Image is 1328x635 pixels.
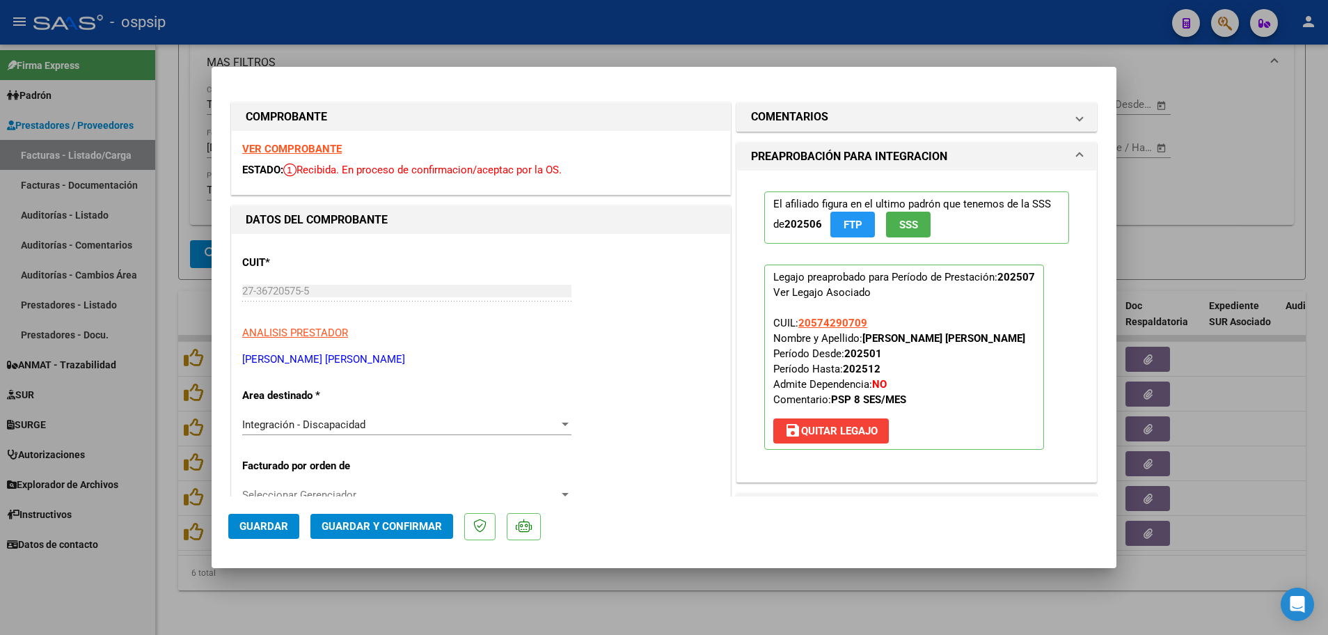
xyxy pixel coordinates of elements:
[784,218,822,230] strong: 202506
[737,103,1096,131] mat-expansion-panel-header: COMENTARIOS
[773,317,1025,406] span: CUIL: Nombre y Apellido: Período Desde: Período Hasta: Admite Dependencia:
[242,164,283,176] span: ESTADO:
[764,265,1044,450] p: Legajo preaprobado para Período de Prestación:
[831,393,906,406] strong: PSP 8 SES/MES
[246,213,388,226] strong: DATOS DEL COMPROBANTE
[830,212,875,237] button: FTP
[228,514,299,539] button: Guardar
[737,143,1096,171] mat-expansion-panel-header: PREAPROBACIÓN PARA INTEGRACION
[242,418,365,431] span: Integración - Discapacidad
[1281,588,1314,621] div: Open Intercom Messenger
[751,148,947,165] h1: PREAPROBACIÓN PARA INTEGRACION
[737,171,1096,482] div: PREAPROBACIÓN PARA INTEGRACION
[798,317,867,329] span: 20574290709
[737,494,1096,522] mat-expansion-panel-header: DOCUMENTACIÓN RESPALDATORIA
[242,327,348,339] span: ANALISIS PRESTADOR
[310,514,453,539] button: Guardar y Confirmar
[997,271,1035,283] strong: 202507
[784,422,801,439] mat-icon: save
[239,520,288,533] span: Guardar
[773,418,889,444] button: Quitar Legajo
[872,378,887,391] strong: NO
[246,110,327,123] strong: COMPROBANTE
[843,363,880,375] strong: 202512
[283,164,562,176] span: Recibida. En proceso de confirmacion/aceptac por la OS.
[899,219,918,231] span: SSS
[886,212,931,237] button: SSS
[242,143,342,155] a: VER COMPROBANTE
[764,191,1069,244] p: El afiliado figura en el ultimo padrón que tenemos de la SSS de
[844,219,862,231] span: FTP
[784,425,878,437] span: Quitar Legajo
[242,255,386,271] p: CUIT
[844,347,882,360] strong: 202501
[242,352,720,368] p: [PERSON_NAME] [PERSON_NAME]
[322,520,442,533] span: Guardar y Confirmar
[751,109,828,125] h1: COMENTARIOS
[242,458,386,474] p: Facturado por orden de
[773,285,871,300] div: Ver Legajo Asociado
[242,388,386,404] p: Area destinado *
[773,393,906,406] span: Comentario:
[242,489,559,501] span: Seleccionar Gerenciador
[862,332,1025,345] strong: [PERSON_NAME] [PERSON_NAME]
